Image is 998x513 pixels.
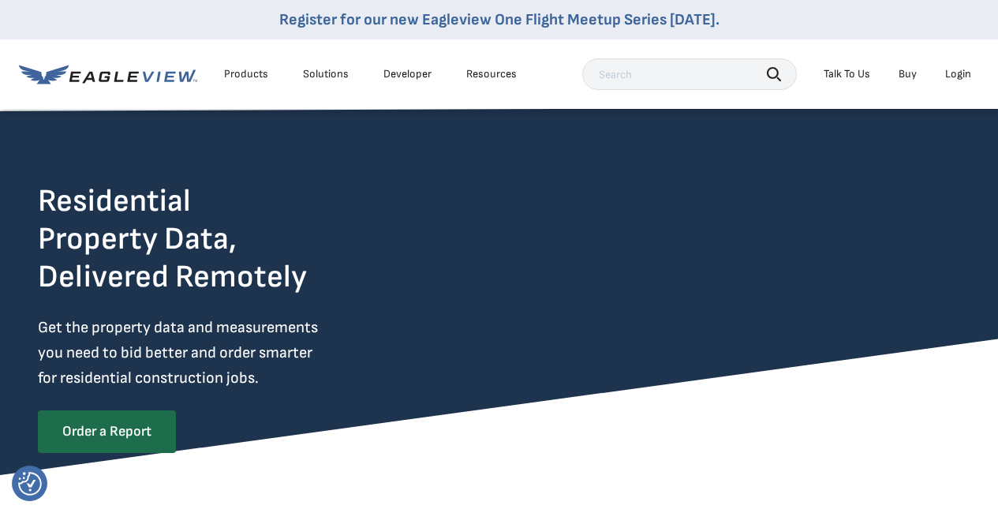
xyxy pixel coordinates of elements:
[38,315,383,391] p: Get the property data and measurements you need to bid better and order smarter for residential c...
[899,67,917,81] a: Buy
[18,472,42,496] button: Consent Preferences
[18,472,42,496] img: Revisit consent button
[945,67,971,81] div: Login
[383,67,432,81] a: Developer
[303,67,349,81] div: Solutions
[38,410,176,453] a: Order a Report
[824,67,870,81] div: Talk To Us
[224,67,268,81] div: Products
[582,58,797,90] input: Search
[38,182,307,296] h2: Residential Property Data, Delivered Remotely
[466,67,517,81] div: Resources
[279,10,720,29] a: Register for our new Eagleview One Flight Meetup Series [DATE].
